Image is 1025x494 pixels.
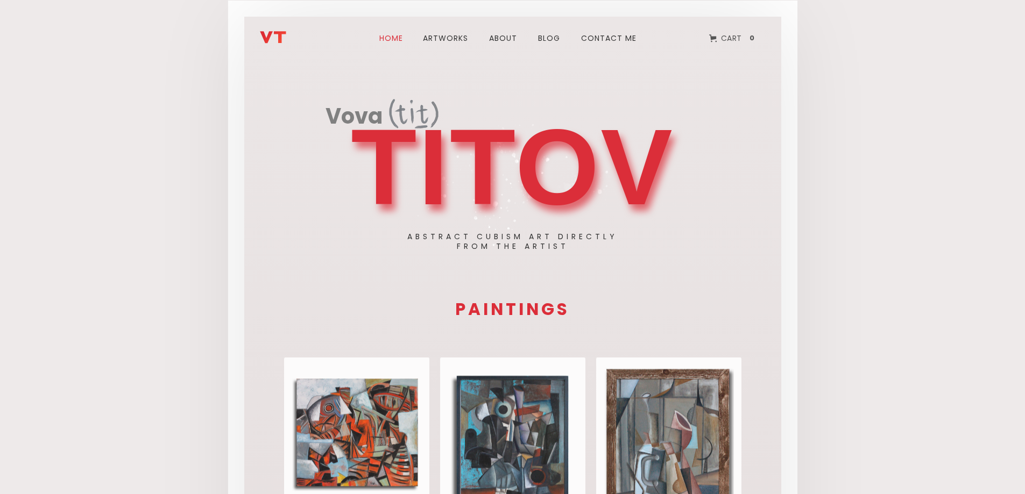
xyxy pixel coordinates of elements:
[351,119,674,216] h1: TITOV
[532,19,567,58] a: blog
[260,22,324,44] a: home
[389,99,439,128] img: Tit
[483,19,524,58] a: about
[701,26,766,50] a: Open cart
[326,97,700,220] a: VovaTitTITOVAbstract Cubism ART directlyfrom the artist
[575,19,643,58] a: Contact me
[374,19,408,58] a: Home
[416,19,475,58] a: ARTWORks
[260,31,286,44] img: Vladimir Titov
[407,232,618,251] h2: Abstract Cubism ART directly from the artist
[746,33,758,43] div: 0
[279,301,747,318] h3: PAINTINGS
[291,375,422,493] img: Painting, 75 w x 85 h cm, Oil on canvas
[326,105,383,130] h2: Vova
[721,31,742,45] div: Cart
